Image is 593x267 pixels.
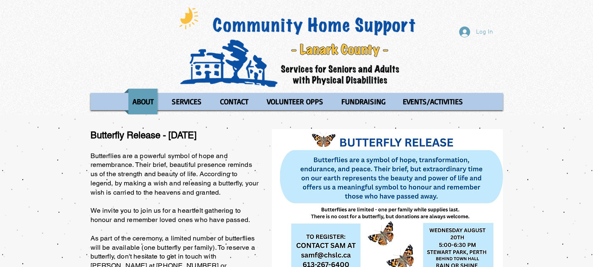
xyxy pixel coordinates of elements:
a: VOLUNTEER OPPS [259,89,331,114]
span: Log In [473,28,496,37]
nav: Site [90,89,503,114]
p: FUNDRAISING [338,89,389,114]
a: CONTACT [212,89,257,114]
a: ABOUT [124,89,162,114]
p: EVENTS/ACTIVITIES [399,89,467,114]
p: CONTACT [216,89,252,114]
p: VOLUNTEER OPPS [263,89,327,114]
a: FUNDRAISING [333,89,393,114]
a: EVENTS/ACTIVITIES [395,89,471,114]
p: ABOUT [129,89,157,114]
button: Log In [453,24,499,40]
span: Butterfly Release - [DATE] [90,130,197,140]
p: SERVICES [168,89,205,114]
a: SERVICES [164,89,210,114]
